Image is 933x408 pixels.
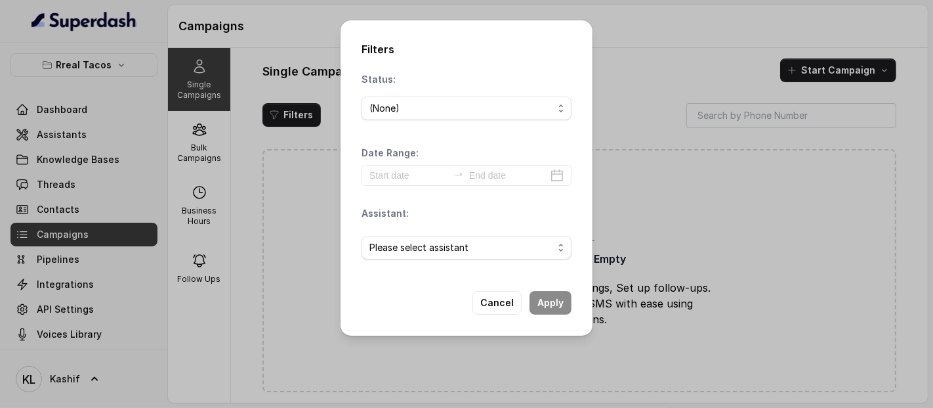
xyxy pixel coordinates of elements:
span: swap-right [453,169,464,179]
div: (None) [369,101,553,116]
button: (None) [362,97,571,120]
button: Please select assistant [362,236,571,260]
p: Date Range: [362,147,419,160]
button: Cancel [472,291,522,315]
p: Status: [362,73,396,86]
input: Start date [369,168,448,183]
input: End date [469,168,548,183]
span: Please select assistant [369,240,553,256]
button: Apply [529,291,571,315]
h2: Filters [362,41,571,57]
p: Assistant: [362,207,409,220]
span: to [453,169,464,179]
